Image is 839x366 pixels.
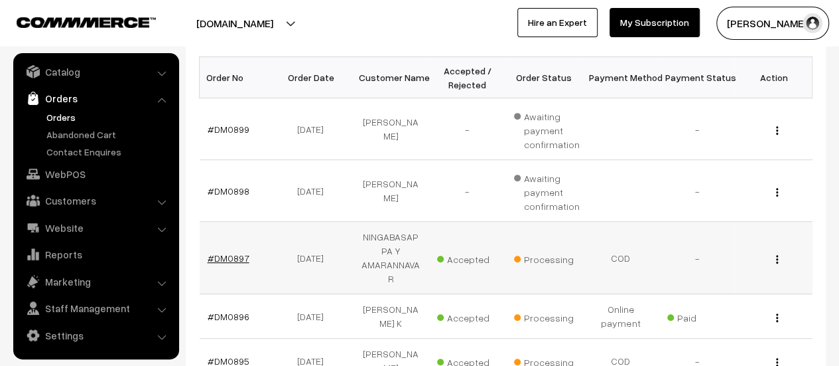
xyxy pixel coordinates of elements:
[776,255,778,264] img: Menu
[506,57,583,98] th: Order Status
[276,98,353,160] td: [DATE]
[208,124,249,135] a: #DM0899
[429,160,506,222] td: -
[437,249,503,266] span: Accepted
[667,308,734,325] span: Paid
[17,270,174,294] a: Marketing
[17,13,133,29] a: COMMMERCE
[514,168,580,213] span: Awaiting payment confirmation
[776,126,778,135] img: Menu
[659,57,736,98] th: Payment Status
[429,57,506,98] th: Accepted / Rejected
[353,160,430,222] td: [PERSON_NAME]
[17,242,174,266] a: Reports
[17,189,174,213] a: Customers
[276,57,353,98] th: Order Date
[17,162,174,186] a: WebPOS
[353,294,430,339] td: [PERSON_NAME] K
[208,252,249,264] a: #DM0897
[437,308,503,325] span: Accepted
[17,86,174,110] a: Orders
[517,8,598,37] a: Hire an Expert
[659,160,736,222] td: -
[276,294,353,339] td: [DATE]
[208,311,249,322] a: #DM0896
[200,57,277,98] th: Order No
[276,222,353,294] td: [DATE]
[610,8,700,37] a: My Subscription
[514,308,580,325] span: Processing
[17,17,156,27] img: COMMMERCE
[659,222,736,294] td: -
[43,145,174,159] a: Contact Enquires
[776,314,778,322] img: Menu
[17,323,174,347] a: Settings
[353,98,430,160] td: [PERSON_NAME]
[736,57,812,98] th: Action
[776,188,778,197] img: Menu
[582,57,659,98] th: Payment Method
[43,110,174,124] a: Orders
[716,7,829,40] button: [PERSON_NAME]
[17,296,174,320] a: Staff Management
[17,60,174,84] a: Catalog
[659,98,736,160] td: -
[514,106,580,151] span: Awaiting payment confirmation
[514,249,580,266] span: Processing
[17,216,174,240] a: Website
[353,57,430,98] th: Customer Name
[582,222,659,294] td: COD
[429,98,506,160] td: -
[208,185,249,197] a: #DM0898
[150,7,320,40] button: [DOMAIN_NAME]
[803,13,822,33] img: user
[353,222,430,294] td: NINGABASAPPA Y AMARANNAVAR
[43,128,174,141] a: Abandoned Cart
[276,160,353,222] td: [DATE]
[582,294,659,339] td: Online payment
